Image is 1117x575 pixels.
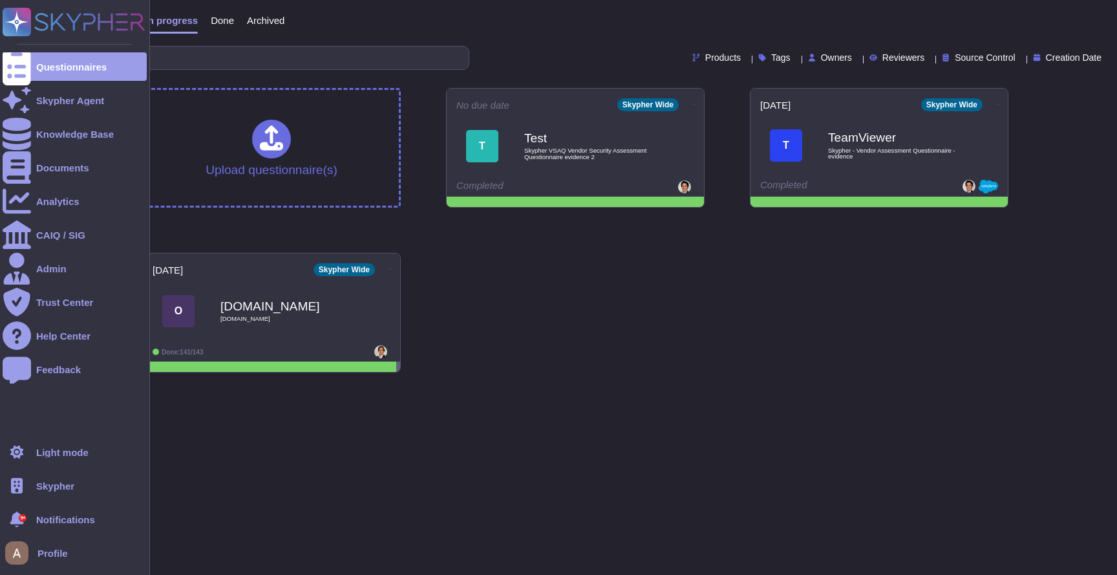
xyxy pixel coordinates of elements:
div: Admin [36,264,67,274]
span: No due date [456,100,509,110]
div: Skypher Wide [617,98,679,111]
div: CAIQ / SIG [36,230,85,240]
img: user [5,541,28,565]
div: T [770,129,802,162]
span: Skypher VSAQ Vendor Security Assessment Questionnaire evidence 2 [524,147,654,160]
span: Source Control [955,53,1015,62]
div: Trust Center [36,298,93,307]
span: Creation Date [1046,53,1101,62]
span: Notifications [36,515,95,525]
span: Done [211,16,234,25]
img: user [678,180,691,193]
div: 9+ [19,514,27,522]
div: Light mode [36,448,89,457]
div: Questionnaires [36,62,107,72]
a: Knowledge Base [3,120,147,148]
img: user [374,345,387,358]
span: Archived [247,16,284,25]
b: [DOMAIN_NAME] [220,300,350,312]
span: Skypher [36,481,74,491]
a: Admin [3,254,147,283]
div: Skypher Agent [36,96,104,105]
img: Created from Salesforce [979,180,998,193]
a: Questionnaires [3,52,147,81]
span: [DATE] [153,265,183,275]
div: Skypher Wide [921,98,983,111]
button: user [3,539,37,567]
b: Test [524,132,654,144]
a: Trust Center [3,288,147,316]
span: Products [705,53,741,62]
div: Skypher Wide [314,263,375,276]
span: Done: 141/143 [162,349,204,356]
b: TeamViewer [828,131,957,144]
div: O [162,295,195,327]
div: Knowledge Base [36,129,114,139]
div: Analytics [36,197,80,206]
img: user [963,180,975,193]
div: Help Center [36,331,90,341]
span: Skypher - Vendor Assessment Questionnaire - evidence [828,147,957,160]
span: In progress [145,16,198,25]
span: Tags [771,53,791,62]
span: [DATE] [760,100,791,110]
a: Help Center [3,321,147,350]
div: Documents [36,163,89,173]
div: Completed [456,180,615,193]
div: Feedback [36,365,81,374]
span: Owners [821,53,852,62]
span: [DOMAIN_NAME] [220,316,350,322]
a: CAIQ / SIG [3,221,147,249]
span: Reviewers [882,53,924,62]
a: Skypher Agent [3,86,147,114]
a: Analytics [3,187,147,215]
a: Documents [3,153,147,182]
div: Upload questionnaire(s) [206,120,337,176]
div: Completed [760,180,919,193]
div: T [466,130,498,162]
span: Profile [37,548,68,558]
a: Feedback [3,355,147,384]
input: Search by keywords [51,47,469,69]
